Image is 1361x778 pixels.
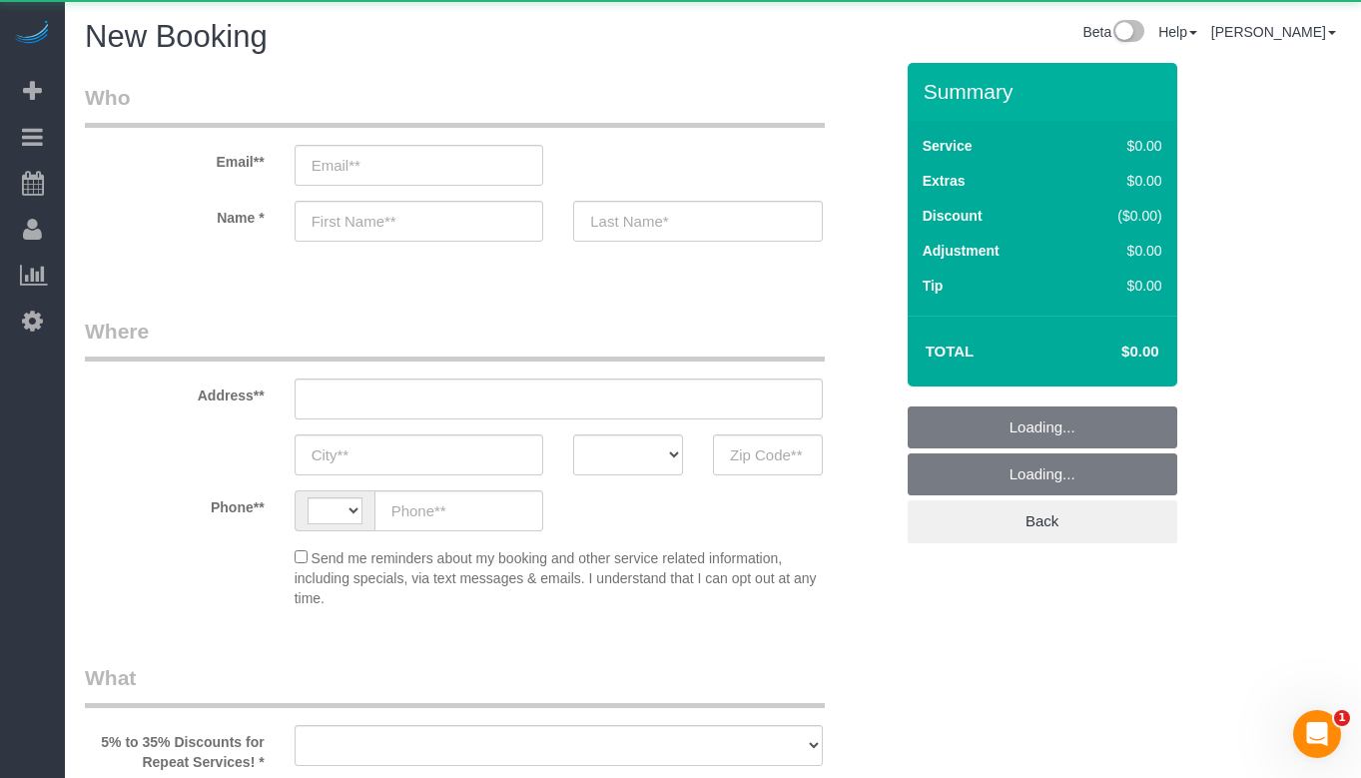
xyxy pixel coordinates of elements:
[1076,276,1162,296] div: $0.00
[923,241,1000,261] label: Adjustment
[923,206,983,226] label: Discount
[908,500,1177,542] a: Back
[295,550,817,606] span: Send me reminders about my booking and other service related information, including specials, via...
[1076,206,1162,226] div: ($0.00)
[1076,241,1162,261] div: $0.00
[70,201,280,228] label: Name *
[1082,24,1144,40] a: Beta
[1076,171,1162,191] div: $0.00
[85,83,825,128] legend: Who
[70,725,280,772] label: 5% to 35% Discounts for Repeat Services! *
[924,80,1167,103] h3: Summary
[926,343,975,360] strong: Total
[85,317,825,362] legend: Where
[85,663,825,708] legend: What
[1158,24,1197,40] a: Help
[85,19,268,54] span: New Booking
[1293,710,1341,758] iframe: Intercom live chat
[1061,344,1158,361] h4: $0.00
[573,201,823,242] input: Last Name*
[1334,710,1350,726] span: 1
[12,20,52,48] img: Automaid Logo
[1111,20,1144,46] img: New interface
[1211,24,1336,40] a: [PERSON_NAME]
[1076,136,1162,156] div: $0.00
[923,171,966,191] label: Extras
[923,276,944,296] label: Tip
[713,434,823,475] input: Zip Code**
[295,201,544,242] input: First Name**
[923,136,973,156] label: Service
